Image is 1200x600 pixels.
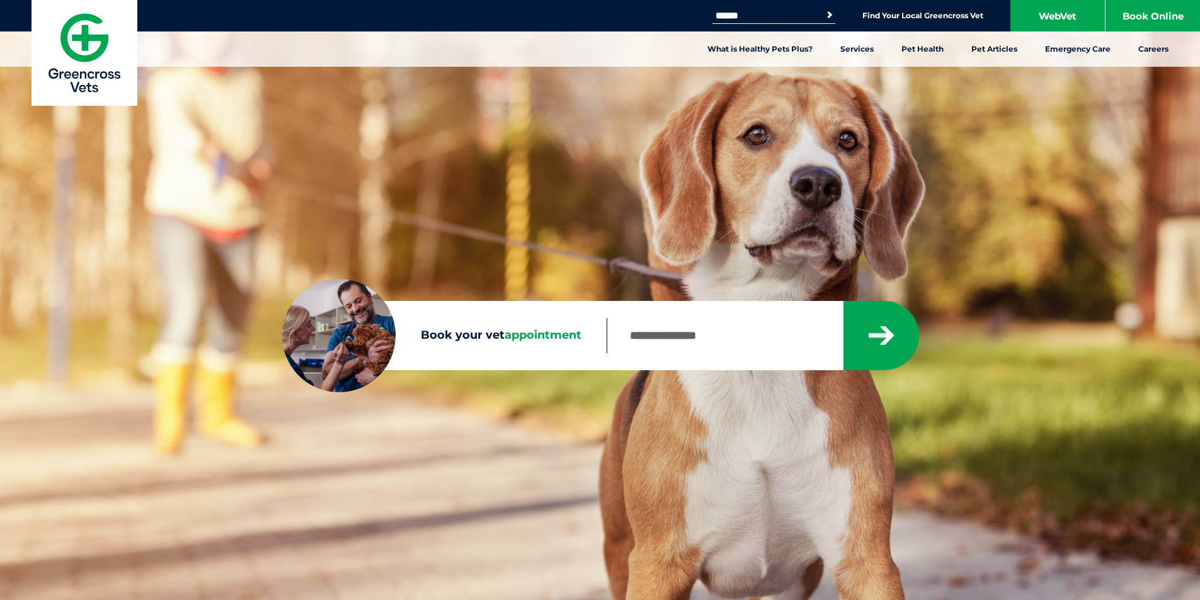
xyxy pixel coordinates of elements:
[826,31,888,67] a: Services
[888,31,957,67] a: Pet Health
[282,326,607,345] label: Book your vet
[957,31,1031,67] a: Pet Articles
[862,11,983,21] a: Find Your Local Greencross Vet
[1124,31,1182,67] a: Careers
[1031,31,1124,67] a: Emergency Care
[823,9,836,21] button: Search
[694,31,826,67] a: What is Healthy Pets Plus?
[505,328,581,342] span: appointment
